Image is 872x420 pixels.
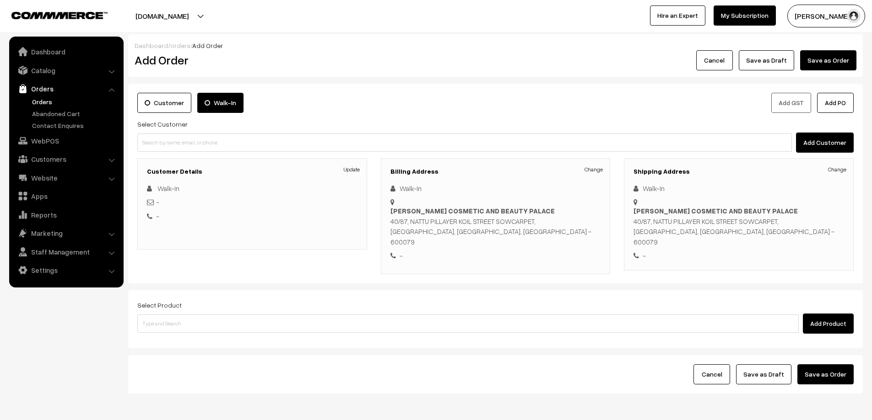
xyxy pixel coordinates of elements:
[390,183,601,194] div: Walk-In
[11,151,120,167] a: Customers
[11,43,120,60] a: Dashboard
[137,314,799,333] input: Type and Search
[197,93,244,113] label: Walk-In
[11,207,120,223] a: Reports
[634,183,844,194] div: Walk-In
[714,5,776,26] a: My Subscription
[11,12,108,19] img: COMMMERCE
[135,53,366,67] h2: Add Order
[736,364,791,384] button: Save as Draft
[11,262,120,278] a: Settings
[696,50,733,70] button: Cancel
[137,93,191,113] label: Customer
[30,109,120,118] a: Abandoned Cart
[390,206,601,247] div: 40/87, NATTU PILLAYER KOIL STREET SOWCARPET, [GEOGRAPHIC_DATA], [GEOGRAPHIC_DATA], [GEOGRAPHIC_DA...
[344,165,360,174] a: Update
[847,9,861,23] img: user
[800,50,856,70] button: Save as Order
[137,300,182,310] label: Select Product
[803,314,854,334] button: Add Product
[30,97,120,106] a: Orders
[771,93,811,113] button: Add GST
[135,42,168,49] a: Dashboard
[11,225,120,241] a: Marketing
[170,42,190,49] a: orders
[390,168,601,175] h3: Billing Address
[135,41,856,50] div: / /
[390,250,601,261] div: -
[11,80,120,97] a: Orders
[137,119,188,129] label: Select Customer
[11,170,120,186] a: Website
[797,364,854,384] button: Save as Order
[787,5,865,27] button: [PERSON_NAME]
[634,250,844,261] div: -
[390,207,555,215] b: [PERSON_NAME] COSMETIC AND BEAUTY PALACE
[11,188,120,204] a: Apps
[634,207,798,215] b: [PERSON_NAME] COSMETIC AND BEAUTY PALACE
[157,184,179,192] span: Walk-In
[796,133,854,153] button: Add Customer
[11,9,92,20] a: COMMMERCE
[693,364,730,384] button: Cancel
[634,206,844,247] div: 40/87, NATTU PILLAYER KOIL STREET SOWCARPET, [GEOGRAPHIC_DATA], [GEOGRAPHIC_DATA], [GEOGRAPHIC_DA...
[650,5,705,26] a: Hire an Expert
[11,62,120,79] a: Catalog
[11,133,120,149] a: WebPOS
[147,197,357,207] div: -
[137,133,792,152] input: Search by name, email, or phone
[585,165,603,174] a: Change
[147,211,357,222] div: -
[192,42,223,49] span: Add Order
[828,165,846,174] a: Change
[30,121,120,130] a: Contact Enquires
[739,50,794,70] button: Save as Draft
[103,5,221,27] button: [DOMAIN_NAME]
[147,168,357,175] h3: Customer Details
[817,93,854,113] button: Add PO
[634,168,844,175] h3: Shipping Address
[11,244,120,260] a: Staff Management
